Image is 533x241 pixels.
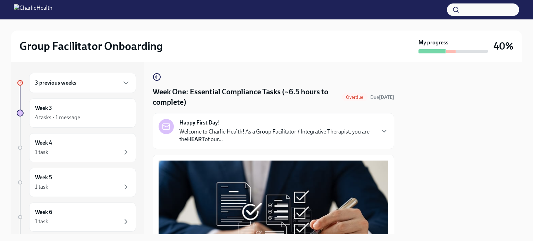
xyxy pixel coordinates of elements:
h6: 3 previous weeks [35,79,76,87]
span: Due [370,94,394,100]
h6: Week 5 [35,174,52,181]
h4: Week One: Essential Compliance Tasks (~6.5 hours to complete) [153,87,339,107]
div: 4 tasks • 1 message [35,114,80,121]
a: Week 61 task [17,203,136,232]
a: Week 41 task [17,133,136,162]
strong: Happy First Day! [179,119,220,127]
div: 1 task [35,218,48,225]
span: September 15th, 2025 09:00 [370,94,394,101]
h6: Week 3 [35,104,52,112]
a: Week 51 task [17,168,136,197]
h6: Week 4 [35,139,52,147]
h6: Week 6 [35,208,52,216]
div: 1 task [35,183,48,191]
h3: 40% [493,40,514,52]
h2: Group Facilitator Onboarding [19,39,163,53]
img: CharlieHealth [14,4,52,15]
span: Overdue [342,95,367,100]
strong: [DATE] [379,94,394,100]
div: 1 task [35,148,48,156]
div: 3 previous weeks [29,73,136,93]
strong: HEART [187,136,205,143]
strong: My progress [418,39,448,46]
p: Welcome to Charlie Health! As a Group Facilitator / Integrative Therapist, you are the of our... [179,128,374,143]
a: Week 34 tasks • 1 message [17,98,136,128]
